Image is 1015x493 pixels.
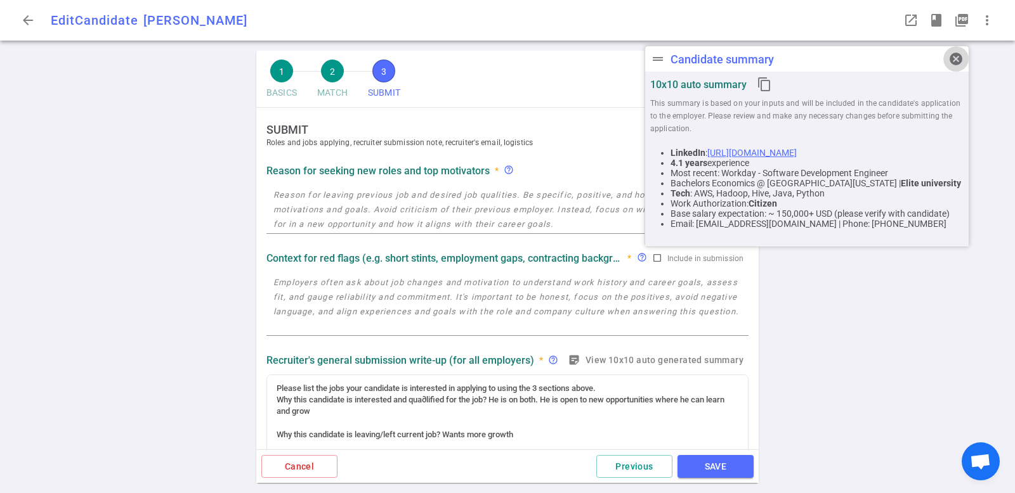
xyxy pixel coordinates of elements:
div: Reason for leaving previous job and desired job qualities. Be specific, positive, and honest abou... [504,165,514,177]
div: Why this candidate is interested and qua∂lified for the job? He is on both. He is open to new opp... [277,394,738,418]
span: book [929,13,944,28]
button: Open PDF in a popup [949,8,974,33]
span: MATCH [317,82,348,103]
span: 3 [372,60,395,82]
span: Roles and jobs applying, recruiter submission note, recruiter's email, logistics [266,136,759,149]
i: picture_as_pdf [954,13,969,28]
strong: Recruiter's general submission write-up (for all employers) [266,354,534,366]
button: Go back [15,8,41,33]
button: Open resume highlights in a popup [924,8,949,33]
button: Open LinkedIn as a popup [898,8,924,33]
div: Open chat [962,442,1000,480]
span: more_vert [979,13,995,28]
div: Why this candidate is leaving/left current job? Wants more growth [277,429,738,440]
span: arrow_back [20,13,36,28]
div: Please list the jobs your candidate is interested in applying to using the 3 sections above. [277,383,738,394]
button: sticky_note_2View 10x10 auto generated summary [565,349,749,372]
span: launch [903,13,919,28]
div: Employers often ask about job changes and motivation to understand work history and career goals,... [637,252,652,264]
strong: Reason for seeking new roles and top motivators [266,165,490,177]
span: Include in submission [667,254,743,263]
button: Cancel [261,455,337,478]
span: help_outline [548,355,558,365]
span: [PERSON_NAME] [143,13,247,28]
button: 2MATCH [312,56,353,107]
button: Previous [596,455,672,478]
span: SUBMIT [368,82,400,103]
i: sticky_note_2 [568,354,580,366]
span: 1 [270,60,293,82]
span: Edit Candidate [51,13,138,28]
span: 2 [321,60,344,82]
button: SAVE [678,455,754,478]
strong: SUBMIT [266,123,759,136]
button: 3SUBMIT [363,56,405,107]
i: help_outline [504,165,514,175]
span: help_outline [637,252,647,262]
button: 1BASICS [261,56,302,107]
span: BASICS [266,82,297,103]
strong: Context for red flags (e.g. short stints, employment gaps, contracting background) [266,252,622,264]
